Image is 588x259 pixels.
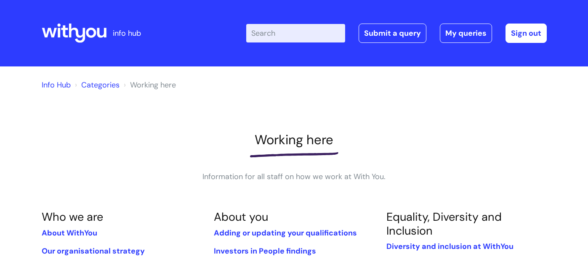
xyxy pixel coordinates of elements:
[42,228,97,238] a: About WithYou
[214,209,268,224] a: About you
[122,78,176,92] li: Working here
[246,24,547,43] div: | -
[42,209,103,224] a: Who we are
[42,132,547,148] h1: Working here
[214,246,316,256] a: Investors in People findings
[386,241,514,251] a: Diversity and inclusion at WithYou
[214,228,357,238] a: Adding or updating your qualifications
[42,246,145,256] a: Our organisational strategy
[113,26,141,40] p: info hub
[73,78,120,92] li: Solution home
[359,24,426,43] a: Submit a query
[246,24,345,42] input: Search
[386,209,502,238] a: Equality, Diversity and Inclusion
[506,24,547,43] a: Sign out
[440,24,492,43] a: My queries
[81,80,120,90] a: Categories
[168,170,420,183] p: Information for all staff on how we work at With You.
[42,80,71,90] a: Info Hub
